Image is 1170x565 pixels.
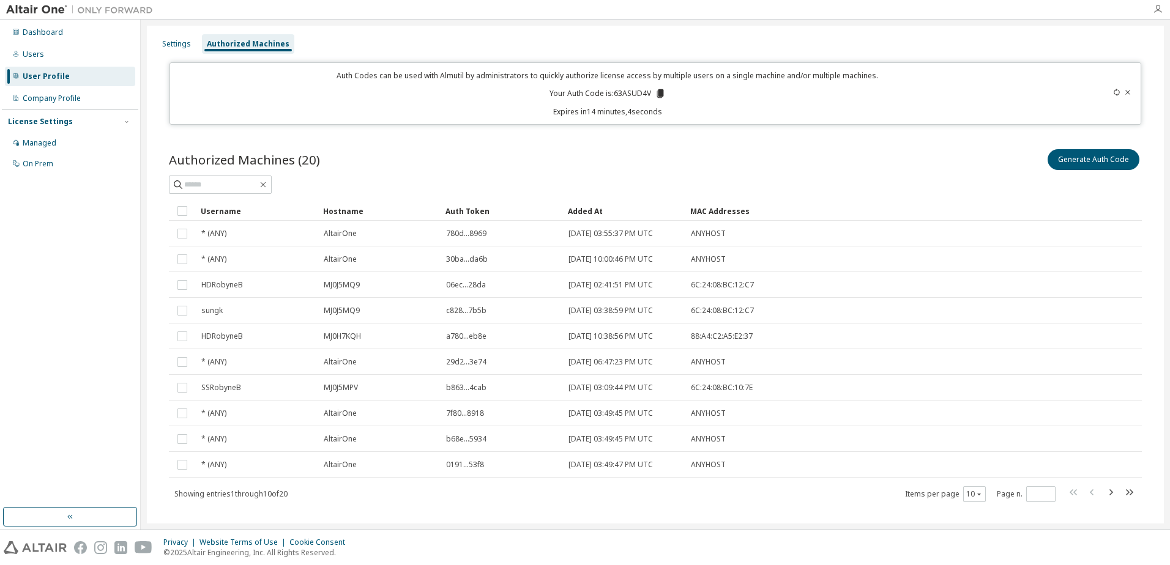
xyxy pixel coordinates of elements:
[568,306,653,316] span: [DATE] 03:38:59 PM UTC
[169,151,320,168] span: Authorized Machines (20)
[201,280,243,290] span: HDRobyneB
[691,306,754,316] span: 6C:24:08:BC:12:C7
[568,408,653,418] span: [DATE] 03:49:45 PM UTC
[324,408,357,418] span: AltairOne
[446,408,484,418] span: 7f80...8918
[201,201,313,221] div: Username
[446,434,486,444] span: b68e...5934
[997,486,1056,502] span: Page n.
[23,138,56,148] div: Managed
[445,201,558,221] div: Auth Token
[23,28,63,37] div: Dashboard
[177,70,1038,81] p: Auth Codes can be used with Almutil by administrators to quickly authorize license access by mult...
[135,541,152,554] img: youtube.svg
[691,408,726,418] span: ANYHOST
[323,201,436,221] div: Hostname
[1048,149,1139,170] button: Generate Auth Code
[4,541,67,554] img: altair_logo.svg
[568,280,653,290] span: [DATE] 02:41:51 PM UTC
[201,331,243,341] span: HDRobyneB
[8,117,73,127] div: License Settings
[163,547,352,558] p: © 2025 Altair Engineering, Inc. All Rights Reserved.
[690,201,1007,221] div: MAC Addresses
[324,331,361,341] span: MJ0H7KQH
[324,229,357,238] span: AltairOne
[568,201,680,221] div: Added At
[207,39,289,49] div: Authorized Machines
[162,39,191,49] div: Settings
[691,229,726,238] span: ANYHOST
[201,357,226,367] span: * (ANY)
[23,50,44,59] div: Users
[199,537,289,547] div: Website Terms of Use
[201,408,226,418] span: * (ANY)
[550,88,666,99] p: Your Auth Code is: 63ASUD4V
[23,72,70,81] div: User Profile
[691,357,726,367] span: ANYHOST
[568,383,653,393] span: [DATE] 03:09:44 PM UTC
[163,537,199,547] div: Privacy
[201,306,223,316] span: sungk
[201,383,241,393] span: SSRobyneB
[174,489,288,499] span: Showing entries 1 through 10 of 20
[324,306,360,316] span: MJ0J5MQ9
[201,460,226,470] span: * (ANY)
[177,106,1038,117] p: Expires in 14 minutes, 4 seconds
[74,541,87,554] img: facebook.svg
[324,357,357,367] span: AltairOne
[568,331,653,341] span: [DATE] 10:38:56 PM UTC
[94,541,107,554] img: instagram.svg
[201,254,226,264] span: * (ANY)
[691,383,753,393] span: 6C:24:08:BC:10:7E
[568,434,653,444] span: [DATE] 03:49:45 PM UTC
[905,486,986,502] span: Items per page
[324,383,358,393] span: MJ0J5MPV
[446,331,486,341] span: a780...eb8e
[691,254,726,264] span: ANYHOST
[23,159,53,169] div: On Prem
[966,489,983,499] button: 10
[446,306,486,316] span: c828...7b5b
[691,434,726,444] span: ANYHOST
[446,229,486,238] span: 780d...8969
[568,460,653,470] span: [DATE] 03:49:47 PM UTC
[568,357,653,367] span: [DATE] 06:47:23 PM UTC
[201,229,226,238] span: * (ANY)
[568,254,653,264] span: [DATE] 10:00:46 PM UTC
[446,254,488,264] span: 30ba...da6b
[23,94,81,103] div: Company Profile
[568,229,653,238] span: [DATE] 03:55:37 PM UTC
[446,383,486,393] span: b863...4cab
[289,537,352,547] div: Cookie Consent
[691,280,754,290] span: 6C:24:08:BC:12:C7
[446,357,486,367] span: 29d2...3e74
[324,280,360,290] span: MJ0J5MQ9
[324,254,357,264] span: AltairOne
[6,4,159,16] img: Altair One
[201,434,226,444] span: * (ANY)
[324,460,357,470] span: AltairOne
[691,331,753,341] span: 88:A4:C2:A5:E2:37
[324,434,357,444] span: AltairOne
[691,460,726,470] span: ANYHOST
[114,541,127,554] img: linkedin.svg
[446,460,484,470] span: 0191...53f8
[446,280,486,290] span: 06ec...28da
